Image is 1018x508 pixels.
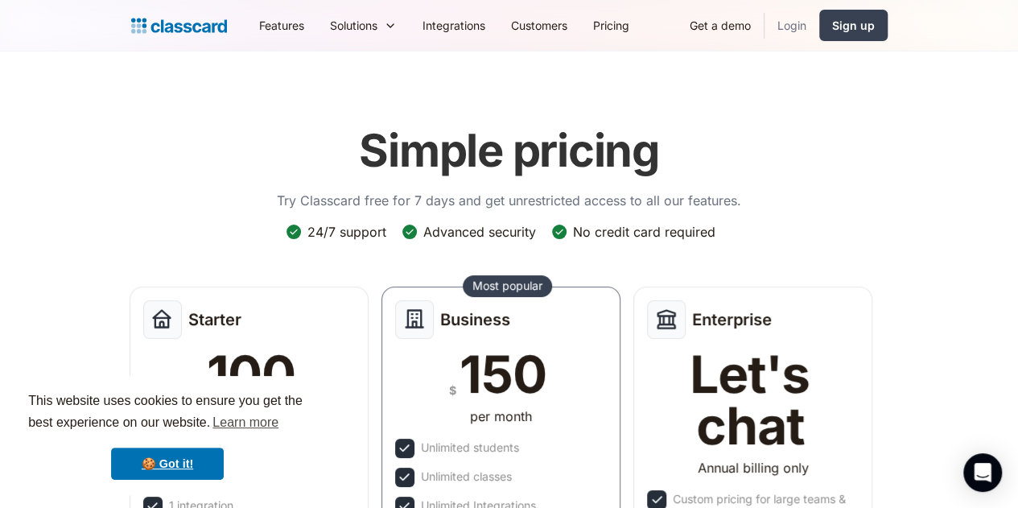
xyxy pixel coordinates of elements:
div: 24/7 support [307,223,386,241]
a: Get a demo [677,7,764,43]
span: This website uses cookies to ensure you get the best experience on our website. [28,391,307,435]
div: Sign up [832,17,875,34]
h2: Business [440,310,510,329]
div: No credit card required [573,223,715,241]
div: Solutions [317,7,410,43]
a: Pricing [580,7,642,43]
div: Solutions [330,17,377,34]
a: dismiss cookie message [111,448,224,480]
h2: Enterprise [692,310,772,329]
h2: Starter [188,310,241,329]
div: Unlimited students [421,439,519,456]
div: Annual billing only [698,458,809,477]
div: Advanced security [423,223,536,241]
div: Open Intercom Messenger [963,453,1002,492]
a: Features [246,7,317,43]
div: Most popular [472,278,542,294]
a: Integrations [410,7,498,43]
a: home [131,14,227,37]
div: Unlimited classes [421,468,512,485]
div: $ [449,380,456,400]
div: Let's chat [647,349,852,452]
a: learn more about cookies [210,411,281,435]
div: per month [470,407,532,426]
div: 100 [207,349,295,400]
div: 150 [460,349,546,400]
div: cookieconsent [13,376,322,495]
h1: Simple pricing [359,124,659,178]
a: Customers [498,7,580,43]
p: Try Classcard free for 7 days and get unrestricted access to all our features. [277,191,741,210]
a: Login [765,7,819,43]
a: Sign up [819,10,888,41]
